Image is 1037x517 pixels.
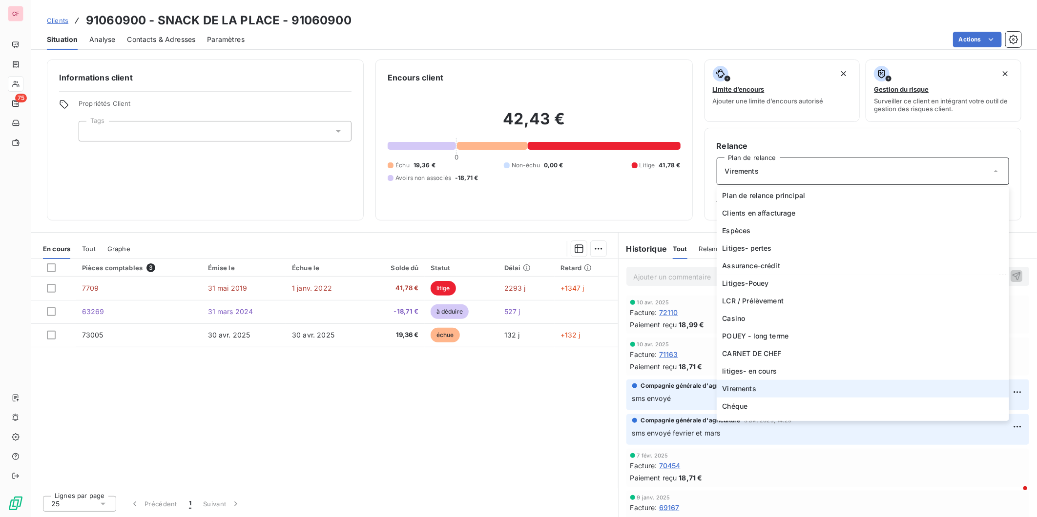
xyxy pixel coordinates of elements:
[723,261,780,271] span: Assurance-crédit
[723,191,806,200] span: Plan de relance principal
[713,97,824,105] span: Ajouter une limite d’encours autorisé
[641,381,741,390] span: Compagnie générale d'agriculture
[208,307,253,316] span: 31 mars 2024
[208,331,250,339] span: 30 avr. 2025
[82,245,96,253] span: Tout
[43,245,70,253] span: En cours
[630,460,657,471] span: Facture :
[679,361,703,372] span: 18,71 €
[679,319,705,330] span: 18,99 €
[107,245,130,253] span: Graphe
[504,284,526,292] span: 2293 j
[47,17,68,24] span: Clients
[637,453,668,458] span: 7 févr. 2025
[431,328,460,342] span: échue
[630,361,677,372] span: Paiement reçu
[47,35,78,44] span: Situation
[82,331,104,339] span: 73005
[455,174,478,182] span: -18,71 €
[630,473,677,483] span: Paiement reçu
[632,429,721,437] span: sms envoyé fevrier et mars
[372,264,419,272] div: Solde dû
[723,296,784,306] span: LCR / Prélèvement
[146,263,155,272] span: 3
[723,384,756,394] span: Virements
[725,166,759,176] span: Virements
[723,243,772,253] span: Litiges- pertes
[51,499,60,509] span: 25
[1004,484,1027,507] iframe: Intercom live chat
[723,314,746,323] span: Casino
[89,35,115,44] span: Analyse
[431,281,456,296] span: litige
[723,401,748,411] span: Chéque
[372,283,419,293] span: 41,78 €
[504,264,549,272] div: Délai
[127,35,195,44] span: Contacts & Adresses
[82,263,196,272] div: Pièces comptables
[723,226,751,236] span: Espèces
[189,499,191,509] span: 1
[86,12,352,29] h3: 91060900 - SNACK DE LA PLACE - 91060900
[431,304,469,319] span: à déduire
[632,394,671,402] span: sms envoyé
[59,72,352,83] h6: Informations client
[659,307,678,318] span: 72110
[504,307,520,316] span: 527 j
[723,366,777,376] span: litiges- en cours
[723,349,782,358] span: CARNET DE CHEF
[705,60,860,122] button: Limite d’encoursAjouter une limite d’encours autorisé
[713,85,765,93] span: Limite d’encours
[395,174,451,182] span: Avoirs non associés
[388,109,680,139] h2: 42,43 €
[659,349,678,359] span: 71163
[630,502,657,513] span: Facture :
[630,307,657,318] span: Facture :
[640,161,655,170] span: Litige
[414,161,436,170] span: 19,36 €
[87,127,95,136] input: Ajouter une valeur
[79,99,352,113] span: Propriétés Client
[512,161,540,170] span: Non-échu
[874,97,1013,113] span: Surveiller ce client en intégrant votre outil de gestion des risques client.
[388,72,443,83] h6: Encours client
[197,494,247,514] button: Suivant
[679,473,703,483] span: 18,71 €
[372,307,419,317] span: -18,71 €
[124,494,183,514] button: Précédent
[208,264,281,272] div: Émise le
[723,419,786,429] span: CLIENTS INACTIFS
[372,330,419,340] span: 19,36 €
[659,161,681,170] span: 41,78 €
[723,208,796,218] span: Clients en affacturage
[15,94,27,102] span: 75
[659,460,681,471] span: 70454
[723,331,789,341] span: POUEY - long terme
[560,331,581,339] span: +132 j
[395,161,410,170] span: Échu
[953,32,1002,47] button: Actions
[544,161,563,170] span: 0,00 €
[82,284,99,292] span: 7709
[723,278,769,288] span: Litiges-Pouey
[630,349,657,359] span: Facture :
[673,245,687,253] span: Tout
[82,307,104,316] span: 63269
[744,418,791,423] span: 3 avr. 2025, 14:29
[560,284,584,292] span: +1347 j
[699,245,727,253] span: Relances
[637,299,669,305] span: 10 avr. 2025
[717,140,1009,152] h6: Relance
[874,85,929,93] span: Gestion du risque
[8,496,23,511] img: Logo LeanPay
[659,502,680,513] span: 69167
[637,495,670,500] span: 9 janv. 2025
[504,331,520,339] span: 132 j
[292,284,332,292] span: 1 janv. 2022
[619,243,667,255] h6: Historique
[8,6,23,21] div: CF
[641,416,741,425] span: Compagnie générale d'agriculture
[47,16,68,25] a: Clients
[431,264,493,272] div: Statut
[455,153,458,161] span: 0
